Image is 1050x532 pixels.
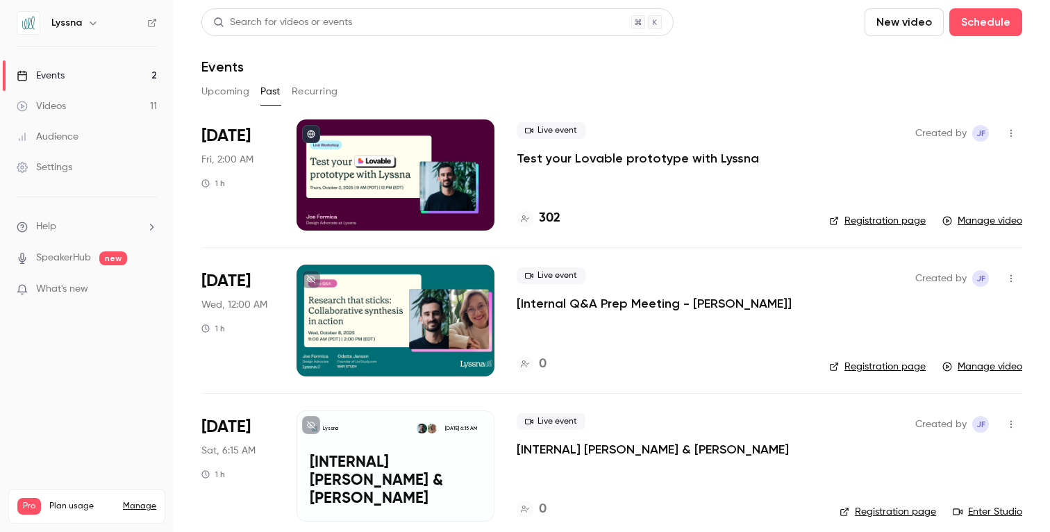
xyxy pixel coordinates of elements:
[539,209,560,228] h4: 302
[17,130,78,144] div: Audience
[829,360,926,374] a: Registration page
[201,298,267,312] span: Wed, 12:00 AM
[915,125,967,142] span: Created by
[517,355,547,374] a: 0
[949,8,1022,36] button: Schedule
[140,283,157,296] iframe: Noticeable Trigger
[51,16,82,30] h6: Lyssna
[310,454,481,508] p: [INTERNAL] [PERSON_NAME] & [PERSON_NAME]
[201,323,225,334] div: 1 h
[292,81,338,103] button: Recurring
[49,501,115,512] span: Plan usage
[517,267,585,284] span: Live event
[915,416,967,433] span: Created by
[976,270,985,287] span: JF
[427,424,437,433] img: Odette Jansen
[976,416,985,433] span: JF
[417,424,426,433] img: Joe Formica
[915,270,967,287] span: Created by
[201,119,274,231] div: Oct 2 Thu, 12:00 PM (America/New York)
[297,410,494,522] a: [INTERNAL] Odette Jansen & Joe FormicaLyssnaOdette JansenJoe Formica[DATE] 6:15 AM[INTERNAL] [PER...
[260,81,281,103] button: Past
[539,500,547,519] h4: 0
[36,219,56,234] span: Help
[953,505,1022,519] a: Enter Studio
[201,178,225,189] div: 1 h
[36,282,88,297] span: What's new
[972,416,989,433] span: Joe Formica
[323,425,338,432] p: Lyssna
[942,360,1022,374] a: Manage video
[840,505,936,519] a: Registration page
[942,214,1022,228] a: Manage video
[201,416,251,438] span: [DATE]
[517,150,759,167] a: Test your Lovable prototype with Lyssna
[201,270,251,292] span: [DATE]
[17,498,41,515] span: Pro
[17,12,40,34] img: Lyssna
[517,441,789,458] a: [INTERNAL] [PERSON_NAME] & [PERSON_NAME]
[201,81,249,103] button: Upcoming
[517,209,560,228] a: 302
[539,355,547,374] h4: 0
[972,270,989,287] span: Joe Formica
[17,219,157,234] li: help-dropdown-opener
[213,15,352,30] div: Search for videos or events
[201,125,251,147] span: [DATE]
[440,424,481,433] span: [DATE] 6:15 AM
[517,295,792,312] a: [Internal Q&A Prep Meeting - [PERSON_NAME]]
[17,160,72,174] div: Settings
[517,413,585,430] span: Live event
[201,410,274,522] div: Aug 29 Fri, 4:15 PM (America/New York)
[976,125,985,142] span: JF
[972,125,989,142] span: Joe Formica
[36,251,91,265] a: SpeakerHub
[99,251,127,265] span: new
[201,58,244,75] h1: Events
[201,444,256,458] span: Sat, 6:15 AM
[123,501,156,512] a: Manage
[201,469,225,480] div: 1 h
[517,500,547,519] a: 0
[17,69,65,83] div: Events
[17,99,66,113] div: Videos
[201,265,274,376] div: Sep 23 Tue, 10:00 AM (America/New York)
[517,122,585,139] span: Live event
[201,153,253,167] span: Fri, 2:00 AM
[829,214,926,228] a: Registration page
[865,8,944,36] button: New video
